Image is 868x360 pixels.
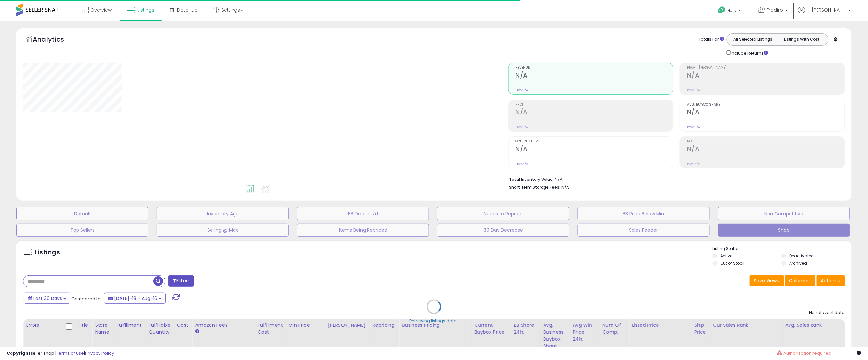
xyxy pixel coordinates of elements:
[687,88,700,92] small: Prev: N/A
[718,6,726,14] i: Get Help
[516,103,673,107] span: Profit
[516,162,528,166] small: Prev: N/A
[722,49,776,56] div: Include Returns
[437,207,569,220] button: Needs to Reprice
[137,7,154,13] span: Listings
[728,8,737,13] span: Help
[297,207,429,220] button: BB Drop in 7d
[33,35,77,46] h5: Analytics
[807,7,846,13] span: Hi [PERSON_NAME]
[516,88,528,92] small: Prev: N/A
[562,184,569,190] span: N/A
[157,207,289,220] button: Inventory Age
[699,36,724,43] div: Totals For
[177,7,198,13] span: DataHub
[798,7,851,21] a: Hi [PERSON_NAME]
[718,207,850,220] button: Non Competitive
[516,125,528,129] small: Prev: N/A
[687,66,845,70] span: Profit [PERSON_NAME]
[7,350,31,356] strong: Copyright
[7,350,114,357] div: seller snap | |
[767,7,783,13] span: Tradiro
[516,72,673,81] h2: N/A
[687,125,700,129] small: Prev: N/A
[777,35,826,44] button: Listings With Cost
[687,140,845,143] span: ROI
[729,35,778,44] button: All Selected Listings
[687,103,845,107] span: Avg. Buybox Share
[509,175,840,183] li: N/A
[297,224,429,237] button: Items Being Repriced
[157,224,289,237] button: Selling @ Max
[687,72,845,81] h2: N/A
[687,108,845,117] h2: N/A
[516,66,673,70] span: Revenue
[16,207,148,220] button: Default
[578,207,710,220] button: BB Price Below Min
[516,140,673,143] span: Ordered Items
[718,224,850,237] button: Shap
[509,177,554,182] b: Total Inventory Value:
[509,184,561,190] b: Short Term Storage Fees:
[578,224,710,237] button: Sales Feeder
[516,108,673,117] h2: N/A
[713,1,748,21] a: Help
[437,224,569,237] button: 30 Day Decrease
[410,318,459,324] div: Retrieving listings data..
[16,224,148,237] button: Top Sellers
[516,145,673,154] h2: N/A
[687,145,845,154] h2: N/A
[687,162,700,166] small: Prev: N/A
[90,7,112,13] span: Overview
